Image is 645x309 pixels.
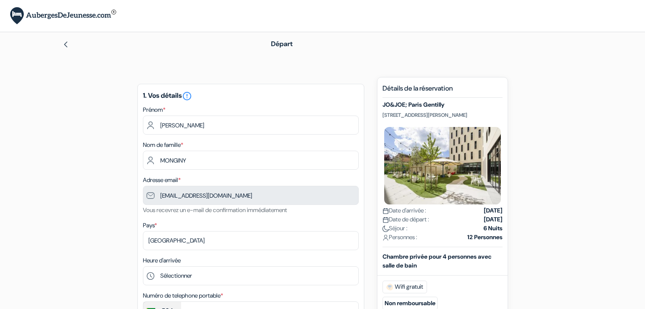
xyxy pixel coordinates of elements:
img: AubergesDeJeunesse.com [10,7,116,25]
strong: [DATE] [484,206,503,215]
i: error_outline [182,91,192,101]
span: Séjour : [383,224,408,233]
input: Entrez votre prénom [143,116,359,135]
img: moon.svg [383,226,389,232]
label: Numéro de telephone portable [143,291,223,300]
label: Adresse email [143,176,181,185]
img: free_wifi.svg [386,284,393,290]
b: Chambre privée pour 4 personnes avec salle de bain [383,253,491,269]
h5: Détails de la réservation [383,84,503,98]
label: Pays [143,221,157,230]
span: Wifi gratuit [383,281,427,293]
img: user_icon.svg [383,235,389,241]
strong: 12 Personnes [467,233,503,242]
span: Personnes : [383,233,417,242]
span: Date de départ : [383,215,429,224]
input: Entrer le nom de famille [143,151,359,170]
span: Départ [271,39,293,48]
label: Heure d'arrivée [143,256,181,265]
label: Nom de famille [143,141,183,149]
strong: 6 Nuits [483,224,503,233]
img: left_arrow.svg [62,41,69,48]
a: error_outline [182,91,192,100]
p: [STREET_ADDRESS][PERSON_NAME] [383,112,503,119]
img: calendar.svg [383,208,389,214]
span: Date d'arrivée : [383,206,426,215]
img: calendar.svg [383,217,389,223]
small: Vous recevrez un e-mail de confirmation immédiatement [143,206,287,214]
h5: 1. Vos détails [143,91,359,101]
label: Prénom [143,105,165,114]
strong: [DATE] [484,215,503,224]
input: Entrer adresse e-mail [143,186,359,205]
h5: JO&JOE; Paris Gentilly [383,101,503,108]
